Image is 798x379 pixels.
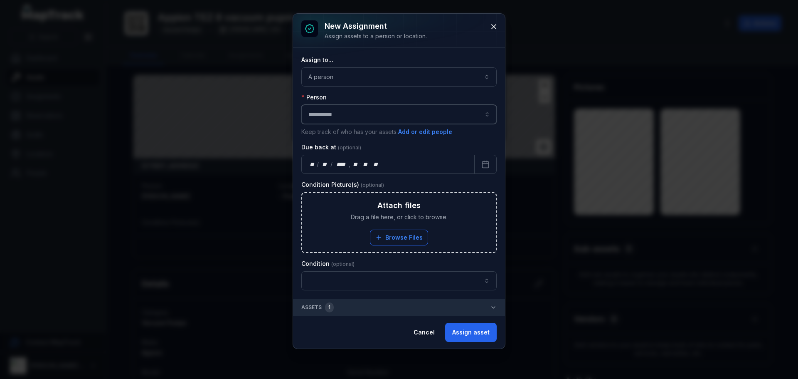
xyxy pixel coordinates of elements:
label: Condition Picture(s) [301,181,384,189]
input: assignment-add:person-label [301,105,497,124]
div: / [330,160,333,168]
h3: New assignment [325,20,427,32]
p: Keep track of who has your assets. [301,127,497,136]
button: A person [301,67,497,87]
div: : [360,160,362,168]
button: Calendar [474,155,497,174]
label: Condition [301,260,355,268]
button: Assets1 [293,299,505,316]
button: Cancel [406,323,442,342]
div: minute, [362,160,370,168]
span: Drag a file here, or click to browse. [351,213,448,221]
div: am/pm, [372,160,381,168]
label: Assign to... [301,56,333,64]
div: Assign assets to a person or location. [325,32,427,40]
div: / [317,160,320,168]
div: day, [308,160,317,168]
div: , [349,160,351,168]
div: month, [320,160,331,168]
div: year, [333,160,349,168]
div: hour, [351,160,360,168]
button: Assign asset [445,323,497,342]
h3: Attach files [377,200,421,211]
span: Assets [301,302,334,312]
label: Due back at [301,143,361,151]
div: 1 [325,302,334,312]
button: Browse Files [370,230,428,245]
label: Person [301,93,327,102]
